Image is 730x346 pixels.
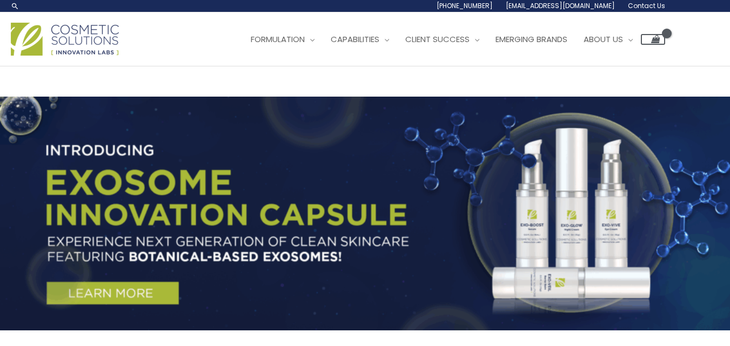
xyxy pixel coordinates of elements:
span: Client Success [405,33,470,45]
span: About Us [584,33,623,45]
img: Cosmetic Solutions Logo [11,23,119,56]
nav: Site Navigation [235,23,665,56]
a: About Us [575,23,641,56]
span: [PHONE_NUMBER] [437,1,493,10]
span: Formulation [251,33,305,45]
a: Client Success [397,23,487,56]
span: [EMAIL_ADDRESS][DOMAIN_NAME] [506,1,615,10]
span: Contact Us [628,1,665,10]
a: Search icon link [11,2,19,10]
span: Capabilities [331,33,379,45]
a: View Shopping Cart, empty [641,34,665,45]
a: Emerging Brands [487,23,575,56]
span: Emerging Brands [495,33,567,45]
a: Formulation [243,23,323,56]
a: Capabilities [323,23,397,56]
